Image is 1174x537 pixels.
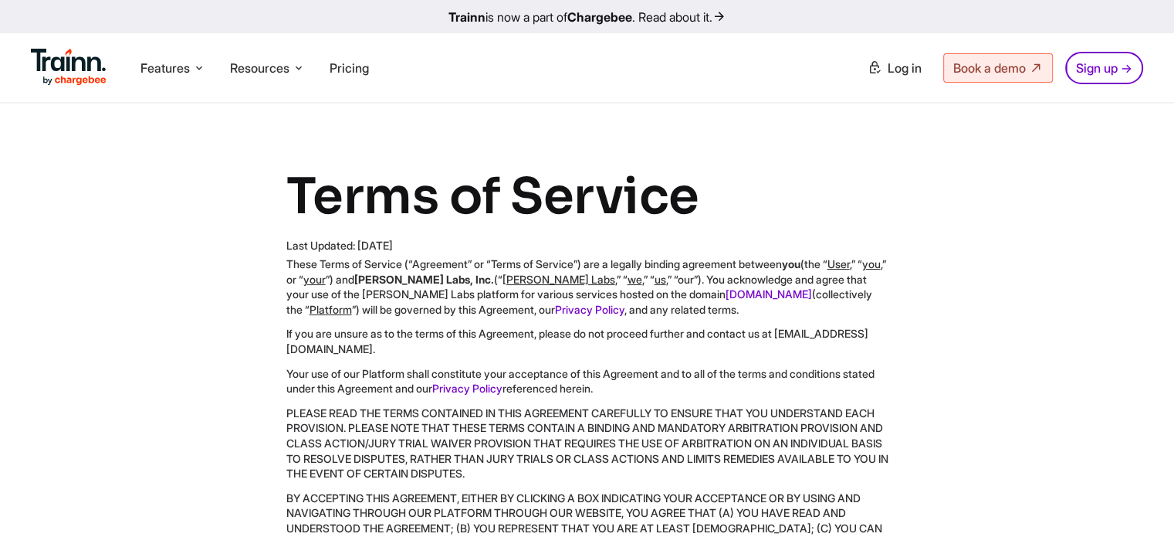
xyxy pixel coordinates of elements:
a: Privacy Policy [555,303,624,316]
iframe: Chat Widget [1097,463,1174,537]
p: Your use of our Platform shall constitute your acceptance of this Agreement and to all of the ter... [286,366,888,396]
u: [PERSON_NAME] Labs [502,273,615,286]
u: us [655,273,666,286]
p: If you are unsure as to the terms of this Agreement, please do not proceed further and contact us... [286,326,888,356]
a: Log in [858,54,931,82]
div: Last Updated: [DATE] [286,238,888,253]
u: Platform [310,303,352,316]
u: your [303,273,326,286]
b: [PERSON_NAME] Labs, Inc. [354,273,494,286]
a: Privacy Policy [432,382,502,395]
h1: Terms of Service [286,165,888,229]
u: User [827,257,850,270]
u: you [862,257,881,270]
img: Trainn Logo [31,49,107,86]
b: Trainn [448,9,486,25]
p: These Terms of Service (“Agreement” or “Terms of Service”) are a legally binding agreement betwee... [286,257,888,317]
span: Features [140,59,190,76]
span: Resources [230,59,289,76]
b: you [782,257,800,270]
a: Sign up → [1065,52,1143,84]
a: Pricing [330,60,369,76]
b: Chargebee [567,9,632,25]
span: Book a demo [953,60,1026,76]
a: [DOMAIN_NAME] [726,287,812,301]
a: Book a demo [943,53,1053,83]
p: PLEASE READ THE TERMS CONTAINED IN THIS AGREEMENT CAREFULLY TO ENSURE THAT YOU UNDERSTAND EACH PR... [286,406,888,481]
span: Log in [888,60,922,76]
u: we [628,273,642,286]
